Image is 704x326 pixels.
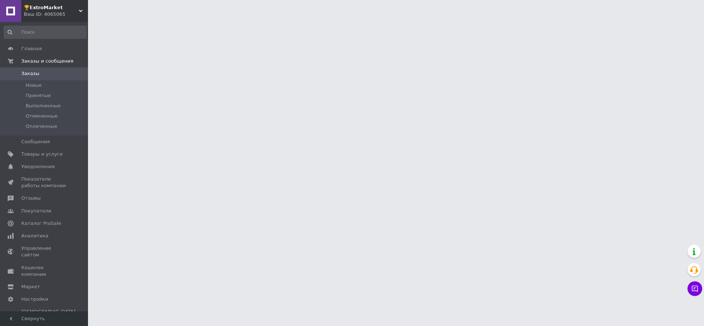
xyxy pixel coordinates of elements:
[4,26,87,39] input: Поиск
[26,103,61,109] span: Выполненные
[21,208,51,214] span: Покупатели
[21,138,50,145] span: Сообщения
[26,82,42,89] span: Новые
[21,195,41,201] span: Отзывы
[687,281,702,296] button: Чат с покупателем
[26,92,51,99] span: Принятые
[26,123,57,130] span: Оплаченные
[21,58,73,64] span: Заказы и сообщения
[21,70,39,77] span: Заказы
[21,264,68,278] span: Кошелек компании
[21,296,48,303] span: Настройки
[24,11,88,18] div: Ваш ID: 4065065
[21,45,42,52] span: Главная
[21,233,48,239] span: Аналитика
[21,151,63,158] span: Товары и услуги
[24,4,79,11] span: 🏆𝗘𝘅𝘁𝗿𝗼𝗠𝗮𝗿𝗸𝗲𝘁
[21,176,68,189] span: Показатели работы компании
[21,220,61,227] span: Каталог ProSale
[21,245,68,258] span: Управление сайтом
[26,113,58,119] span: Отмененные
[21,163,55,170] span: Уведомления
[21,284,40,290] span: Маркет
